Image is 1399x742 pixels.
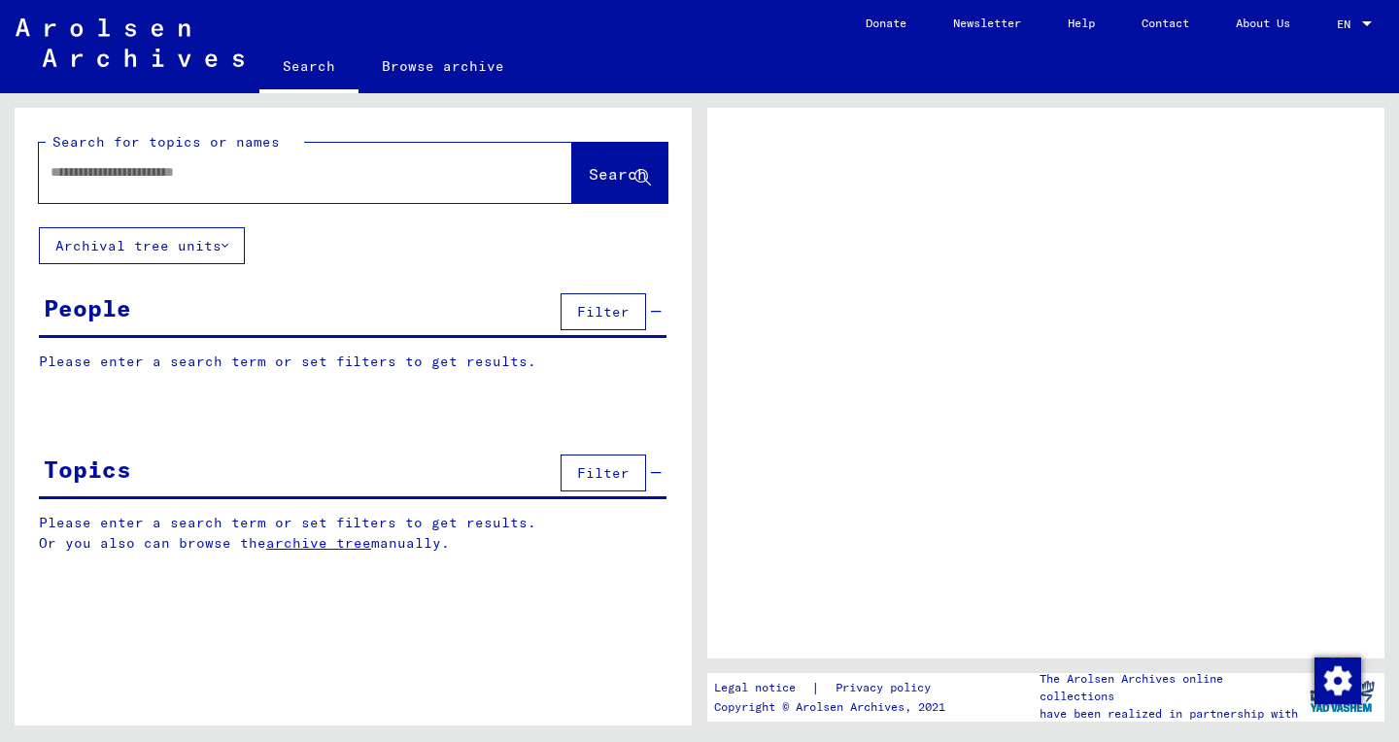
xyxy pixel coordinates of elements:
span: Search [589,164,647,184]
span: Filter [577,464,630,482]
div: People [44,290,131,325]
a: Legal notice [714,678,811,698]
p: Copyright © Arolsen Archives, 2021 [714,698,954,716]
div: | [714,678,954,698]
button: Search [572,143,667,203]
span: Filter [577,303,630,320]
p: The Arolsen Archives online collections [1040,670,1300,705]
button: Filter [561,455,646,491]
p: Please enter a search term or set filters to get results. [39,352,666,372]
a: Privacy policy [820,678,954,698]
a: Search [259,43,358,93]
div: Topics [44,452,131,487]
p: Please enter a search term or set filters to get results. Or you also can browse the manually. [39,513,667,554]
img: Change consent [1314,658,1361,704]
span: EN [1337,17,1358,31]
img: yv_logo.png [1306,672,1379,721]
img: Arolsen_neg.svg [16,18,244,67]
button: Archival tree units [39,227,245,264]
a: archive tree [266,534,371,552]
a: Browse archive [358,43,528,89]
button: Filter [561,293,646,330]
mat-label: Search for topics or names [52,133,280,151]
p: have been realized in partnership with [1040,705,1300,723]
